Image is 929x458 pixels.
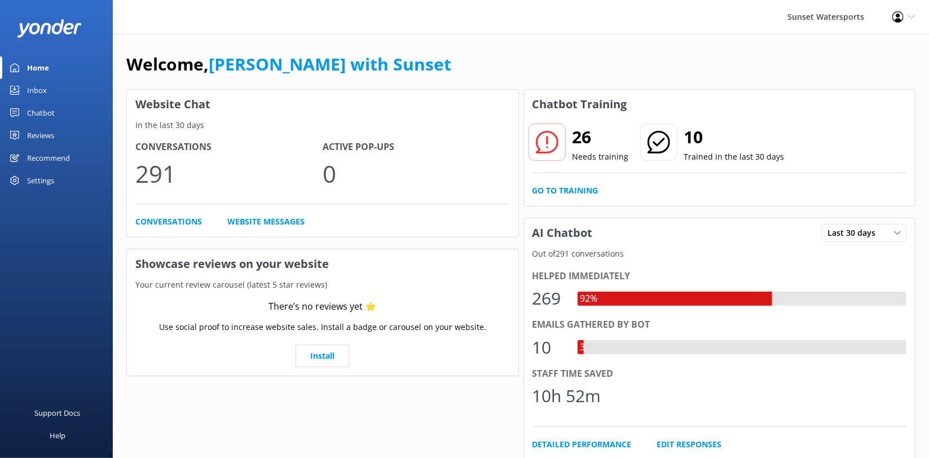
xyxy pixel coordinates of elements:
a: [PERSON_NAME] with Sunset [209,52,451,76]
div: Settings [27,169,54,192]
a: Conversations [135,215,202,228]
h2: 26 [573,124,629,151]
div: Reviews [27,124,54,147]
div: Recommend [27,147,70,169]
div: Helped immediately [532,269,907,284]
div: 92% [578,292,601,306]
span: Last 30 days [827,227,882,239]
h3: AI Chatbot [524,218,601,248]
p: Out of 291 conversations [524,248,915,260]
div: There’s no reviews yet ⭐ [268,300,376,314]
h3: Chatbot Training [524,90,636,119]
h4: Active Pop-ups [323,140,510,155]
h1: Welcome, [126,51,451,78]
div: Inbox [27,79,47,102]
a: Detailed Performance [532,438,632,451]
h4: Conversations [135,140,323,155]
p: Trained in the last 30 days [684,151,785,163]
div: 3% [578,340,596,355]
a: Edit Responses [657,438,722,451]
div: 269 [532,285,566,312]
div: 10 [532,334,566,361]
p: Needs training [573,151,629,163]
a: Website Messages [227,215,305,228]
h3: Showcase reviews on your website [127,249,518,279]
a: Go to Training [532,184,598,197]
div: 10h 52m [532,382,601,409]
div: Staff time saved [532,367,907,381]
p: Your current review carousel (latest 5 star reviews) [127,279,518,291]
div: Chatbot [27,102,55,124]
h2: 10 [684,124,785,151]
div: Home [27,56,49,79]
p: 0 [323,155,510,192]
h3: Website Chat [127,90,518,119]
div: Help [50,424,65,447]
div: Emails gathered by bot [532,318,907,332]
p: In the last 30 days [127,119,518,131]
p: 291 [135,155,323,192]
a: Install [296,345,349,367]
p: Use social proof to increase website sales. Install a badge or carousel on your website. [159,321,486,333]
img: yonder-white-logo.png [17,19,82,38]
div: Support Docs [35,402,81,424]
